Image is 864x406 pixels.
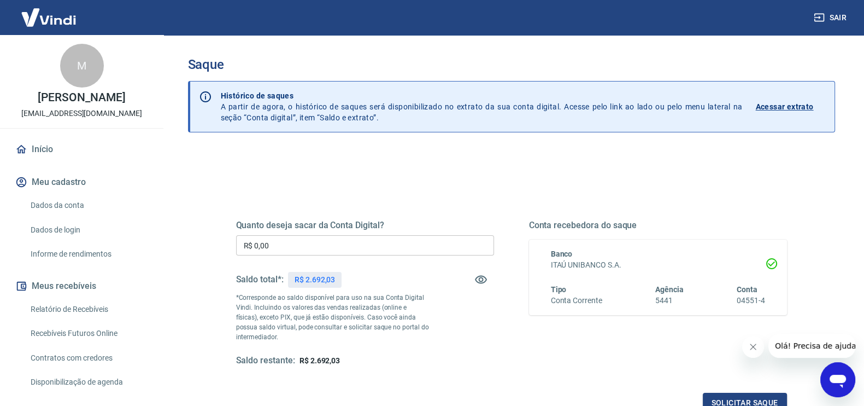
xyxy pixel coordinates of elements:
[236,293,430,342] p: *Corresponde ao saldo disponível para uso na sua Conta Digital Vindi. Incluindo os valores das ve...
[236,355,295,367] h5: Saldo restante:
[551,295,602,306] h6: Conta Corrente
[295,274,335,286] p: R$ 2.692,03
[26,298,150,321] a: Relatório de Recebíveis
[299,356,340,365] span: R$ 2.692,03
[21,108,142,119] p: [EMAIL_ADDRESS][DOMAIN_NAME]
[38,92,125,103] p: [PERSON_NAME]
[742,336,764,358] iframe: Fechar mensagem
[7,8,92,16] span: Olá! Precisa de ajuda?
[236,220,494,231] h5: Quanto deseja sacar da Conta Digital?
[551,259,765,271] h6: ITAÚ UNIBANCO S.A.
[812,8,851,28] button: Sair
[13,274,150,298] button: Meus recebíveis
[756,90,826,123] a: Acessar extrato
[737,285,757,294] span: Conta
[26,194,150,217] a: Dados da conta
[737,295,765,306] h6: 04551-4
[26,322,150,345] a: Recebíveis Futuros Online
[655,285,684,294] span: Agência
[26,371,150,393] a: Disponibilização de agenda
[13,1,84,34] img: Vindi
[188,57,835,72] h3: Saque
[221,90,743,101] p: Histórico de saques
[26,243,150,265] a: Informe de rendimentos
[13,137,150,161] a: Início
[756,101,814,112] p: Acessar extrato
[221,90,743,123] p: A partir de agora, o histórico de saques será disponibilizado no extrato da sua conta digital. Ac...
[820,362,855,397] iframe: Botão para abrir a janela de mensagens
[26,347,150,369] a: Contratos com credores
[26,219,150,241] a: Dados de login
[236,274,284,285] h5: Saldo total*:
[551,285,567,294] span: Tipo
[60,44,104,88] div: M
[529,220,787,231] h5: Conta recebedora do saque
[551,250,573,258] span: Banco
[13,170,150,194] button: Meu cadastro
[768,334,855,358] iframe: Mensagem da empresa
[655,295,684,306] h6: 5441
